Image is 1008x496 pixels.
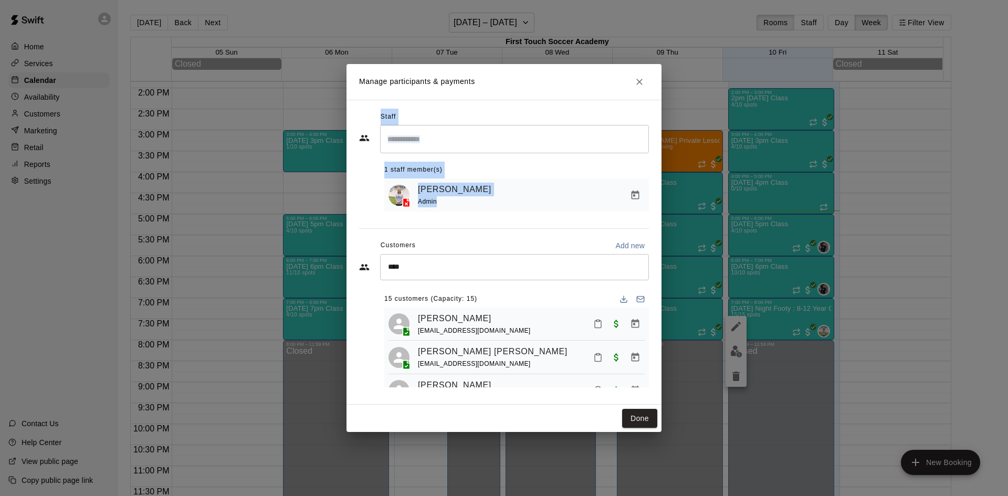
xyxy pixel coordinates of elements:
[589,382,607,399] button: Mark attendance
[589,349,607,366] button: Mark attendance
[626,348,645,367] button: Manage bookings & payment
[589,315,607,333] button: Mark attendance
[359,76,475,87] p: Manage participants & payments
[384,291,477,308] span: 15 customers (Capacity: 15)
[611,237,649,254] button: Add new
[388,185,409,206] img: Emily Ober
[615,240,645,251] p: Add new
[630,72,649,91] button: Close
[626,381,645,400] button: Manage bookings & payment
[380,254,649,280] div: Start typing to search customers...
[388,380,409,401] div: Blake Stevens
[615,291,632,308] button: Download list
[381,109,396,125] span: Staff
[359,133,370,143] svg: Staff
[607,385,626,394] span: Paid with Card
[418,360,531,367] span: [EMAIL_ADDRESS][DOMAIN_NAME]
[380,125,649,153] div: Search staff
[607,319,626,328] span: Paid with Card
[418,378,491,392] a: [PERSON_NAME]
[381,237,416,254] span: Customers
[388,313,409,334] div: Ayden Burdette
[418,345,568,358] a: [PERSON_NAME] [PERSON_NAME]
[626,314,645,333] button: Manage bookings & payment
[418,327,531,334] span: [EMAIL_ADDRESS][DOMAIN_NAME]
[607,352,626,361] span: Paid with Card
[626,186,645,205] button: Manage bookings & payment
[418,312,491,325] a: [PERSON_NAME]
[384,162,443,178] span: 1 staff member(s)
[632,291,649,308] button: Email participants
[418,198,437,205] span: Admin
[418,183,491,196] a: [PERSON_NAME]
[622,409,657,428] button: Done
[388,347,409,368] div: Beckett Chestnutt
[359,262,370,272] svg: Customers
